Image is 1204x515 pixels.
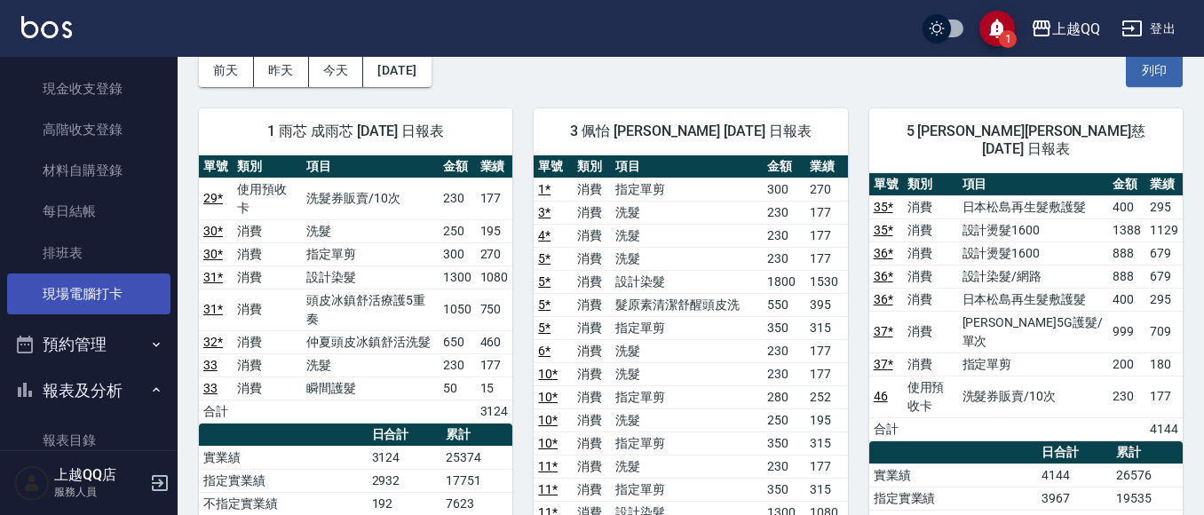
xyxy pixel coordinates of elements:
td: 26576 [1112,463,1183,487]
th: 累計 [1112,441,1183,464]
td: 650 [439,330,476,353]
td: 消費 [903,311,958,353]
a: 每日結帳 [7,191,170,232]
td: 400 [1108,195,1145,218]
button: 報表及分析 [7,368,170,414]
td: 消費 [573,224,611,247]
td: 315 [805,316,848,339]
td: 230 [763,455,805,478]
td: 指定單剪 [611,478,763,501]
td: 4144 [1145,417,1183,440]
td: 295 [1145,195,1183,218]
td: 400 [1108,288,1145,311]
td: 1080 [476,265,513,289]
td: 999 [1108,311,1145,353]
td: 消費 [573,293,611,316]
td: 指定實業績 [199,469,368,492]
td: 洗髮券販賣/10次 [958,376,1109,417]
td: 709 [1145,311,1183,353]
td: 230 [763,362,805,385]
td: 洗髮 [302,353,439,376]
td: 300 [763,178,805,201]
td: 1530 [805,270,848,293]
td: [PERSON_NAME]5G護髮/單次 [958,311,1109,353]
td: 177 [805,201,848,224]
td: 2932 [368,469,442,492]
td: 指定單剪 [611,316,763,339]
td: 180 [1145,353,1183,376]
button: 昨天 [254,54,309,87]
td: 177 [805,224,848,247]
td: 315 [805,478,848,501]
td: 洗髮 [611,339,763,362]
th: 單號 [869,173,903,196]
button: 列印 [1126,54,1183,87]
td: 270 [476,242,513,265]
td: 230 [1108,376,1145,417]
td: 指定單剪 [958,353,1109,376]
th: 累計 [441,424,512,447]
td: 洗髮 [302,219,439,242]
td: 洗髮 [611,247,763,270]
th: 金額 [439,155,476,178]
td: 指定單剪 [611,385,763,408]
td: 消費 [233,242,302,265]
td: 瞬間護髮 [302,376,439,400]
th: 業績 [476,155,513,178]
td: 消費 [573,455,611,478]
td: 洗髮 [611,362,763,385]
td: 200 [1108,353,1145,376]
td: 679 [1145,265,1183,288]
td: 295 [1145,288,1183,311]
td: 270 [805,178,848,201]
td: 設計染髮 [302,265,439,289]
span: 1 雨芯 成雨芯 [DATE] 日報表 [220,123,491,140]
span: 3 佩怡 [PERSON_NAME] [DATE] 日報表 [555,123,826,140]
td: 消費 [573,178,611,201]
td: 使用預收卡 [903,376,958,417]
th: 項目 [302,155,439,178]
h5: 上越QQ店 [54,466,145,484]
td: 15 [476,376,513,400]
td: 1050 [439,289,476,330]
td: 日本松島再生髮敷護髮 [958,195,1109,218]
td: 消費 [233,289,302,330]
td: 177 [805,455,848,478]
td: 230 [763,201,805,224]
th: 類別 [233,155,302,178]
td: 指定單剪 [302,242,439,265]
td: 合計 [199,400,233,423]
td: 消費 [573,201,611,224]
td: 設計染髮/網路 [958,265,1109,288]
td: 消費 [573,408,611,432]
a: 46 [874,389,888,403]
td: 4144 [1037,463,1112,487]
button: 前天 [199,54,254,87]
td: 888 [1108,242,1145,265]
td: 177 [805,247,848,270]
td: 消費 [233,353,302,376]
th: 日合計 [1037,441,1112,464]
td: 仲夏頭皮冰鎮舒活洗髮 [302,330,439,353]
td: 177 [476,353,513,376]
td: 230 [763,339,805,362]
td: 實業績 [199,446,368,469]
td: 230 [763,247,805,270]
td: 177 [1145,376,1183,417]
td: 洗髮 [611,455,763,478]
td: 設計燙髮1600 [958,218,1109,242]
td: 消費 [233,376,302,400]
td: 指定實業績 [869,487,1038,510]
button: 登出 [1114,12,1183,45]
td: 177 [805,362,848,385]
a: 33 [203,358,218,372]
td: 洗髮券販賣/10次 [302,178,439,219]
td: 395 [805,293,848,316]
td: 消費 [573,478,611,501]
td: 888 [1108,265,1145,288]
td: 230 [763,224,805,247]
td: 指定單剪 [611,432,763,455]
td: 679 [1145,242,1183,265]
a: 現場電腦打卡 [7,273,170,314]
td: 髮原素清潔舒醒頭皮洗 [611,293,763,316]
